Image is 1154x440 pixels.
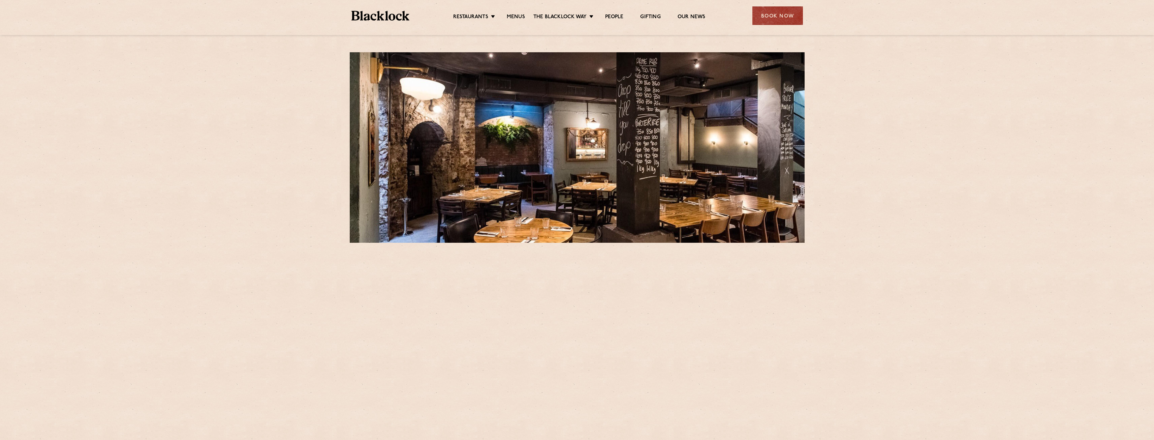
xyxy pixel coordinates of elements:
a: Our News [678,14,706,21]
a: People [605,14,623,21]
a: Menus [507,14,525,21]
div: Book Now [752,6,803,25]
a: The Blacklock Way [533,14,587,21]
a: Restaurants [453,14,488,21]
a: Gifting [640,14,660,21]
img: BL_Textured_Logo-footer-cropped.svg [351,11,410,21]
